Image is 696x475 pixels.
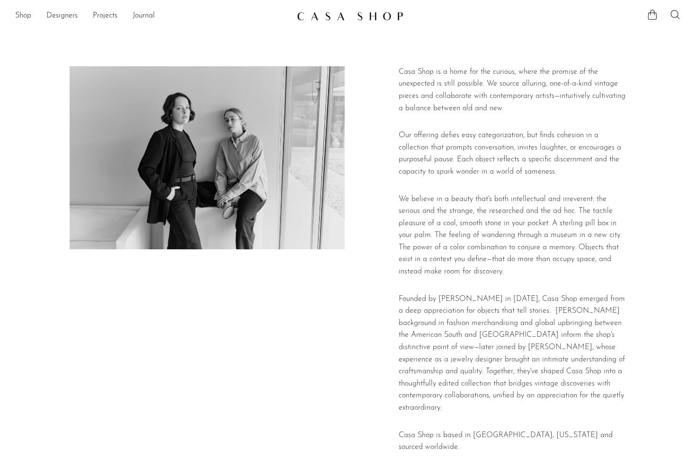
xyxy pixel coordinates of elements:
[15,10,31,22] a: Shop
[133,10,155,22] a: Journal
[399,430,626,454] p: Casa Shop is based in [GEOGRAPHIC_DATA], [US_STATE] and sourced worldwide.
[15,8,289,24] ul: NEW HEADER MENU
[399,130,626,178] p: Our offering defies easy categorization, but finds cohesion in a collection that prompts conversa...
[93,10,117,22] a: Projects
[399,293,626,414] p: Founded by [PERSON_NAME] in [DATE], Casa Shop emerged from a deep appreciation for objects that t...
[15,8,289,24] nav: Desktop navigation
[399,194,626,278] p: We believe in a beauty that's both intellectual and irreverent: the serious and the strange, the ...
[46,10,78,22] a: Designers
[399,66,626,114] p: Casa Shop is a home for the curious, where the promise of the unexpected is still possible. We so...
